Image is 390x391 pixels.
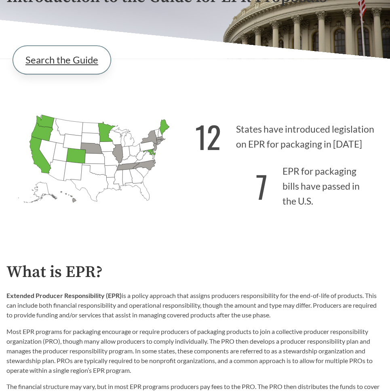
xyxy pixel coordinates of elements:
[6,292,122,299] strong: Extended Producer Responsibility (EPR)
[195,114,221,159] strong: 12
[6,263,384,281] h2: What is EPR?
[256,164,268,209] strong: 7
[6,291,384,320] p: is a policy approach that assigns producers responsibility for the end-of-life of products. This ...
[13,46,111,74] a: Search the Guide
[195,159,384,209] p: EPR for packaging bills have passed in the U.S.
[195,110,384,159] p: States have introduced legislation on EPR for packaging in [DATE]
[6,326,384,375] p: Most EPR programs for packaging encourage or require producers of packaging products to join a co...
